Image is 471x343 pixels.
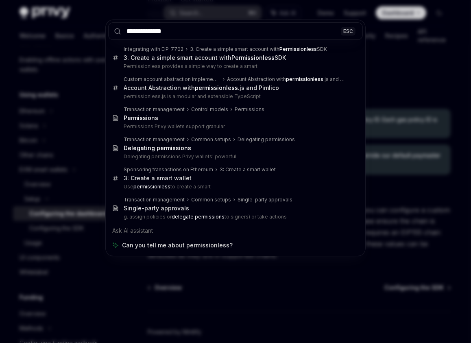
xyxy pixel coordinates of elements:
div: Sponsoring transactions on Ethereum [124,166,213,173]
p: permissionless.js is a modular and extensible TypeScript [124,93,346,100]
div: ESC [341,27,355,35]
p: Permissions Privy wallets support granular [124,123,346,130]
b: Permissionless [279,46,317,52]
b: delegate permissions [172,214,225,220]
div: Integrating with EIP-7702 [124,46,183,52]
div: Account Abstraction with .js and Pimlico [227,76,346,83]
div: Single-party approvals [238,197,292,203]
b: Delegating permissions [124,144,191,151]
div: 3: Create a smart wallet [124,175,192,182]
b: Permissions [124,114,158,121]
div: Custom account abstraction implementation [124,76,220,83]
p: Delegating permissions Privy wallets' powerful [124,153,346,160]
div: 3. Create a simple smart account with SDK [124,54,286,61]
div: Single-party approvals [124,205,189,212]
b: permissionless [133,184,170,190]
div: Delegating permissions [238,136,295,143]
div: Ask AI assistant [108,223,363,238]
div: 3: Create a smart wallet [220,166,276,173]
div: Account Abstraction with .js and Pimlico [124,84,279,92]
div: Common setups [191,136,231,143]
p: Permissionless provides a simple way to create a smart [124,63,346,70]
b: permissionless [195,84,238,91]
b: permissionless [286,76,323,82]
div: Control models [191,106,228,113]
p: Use to create a smart [124,184,346,190]
b: Permissionless [231,54,275,61]
div: Common setups [191,197,231,203]
p: g. assign policies or to signers) or take actions [124,214,346,220]
div: Transaction management [124,136,185,143]
div: Permissions [235,106,264,113]
div: 3. Create a simple smart account with SDK [190,46,327,52]
span: Can you tell me about permissionless? [122,241,233,249]
div: Transaction management [124,106,185,113]
div: Transaction management [124,197,185,203]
